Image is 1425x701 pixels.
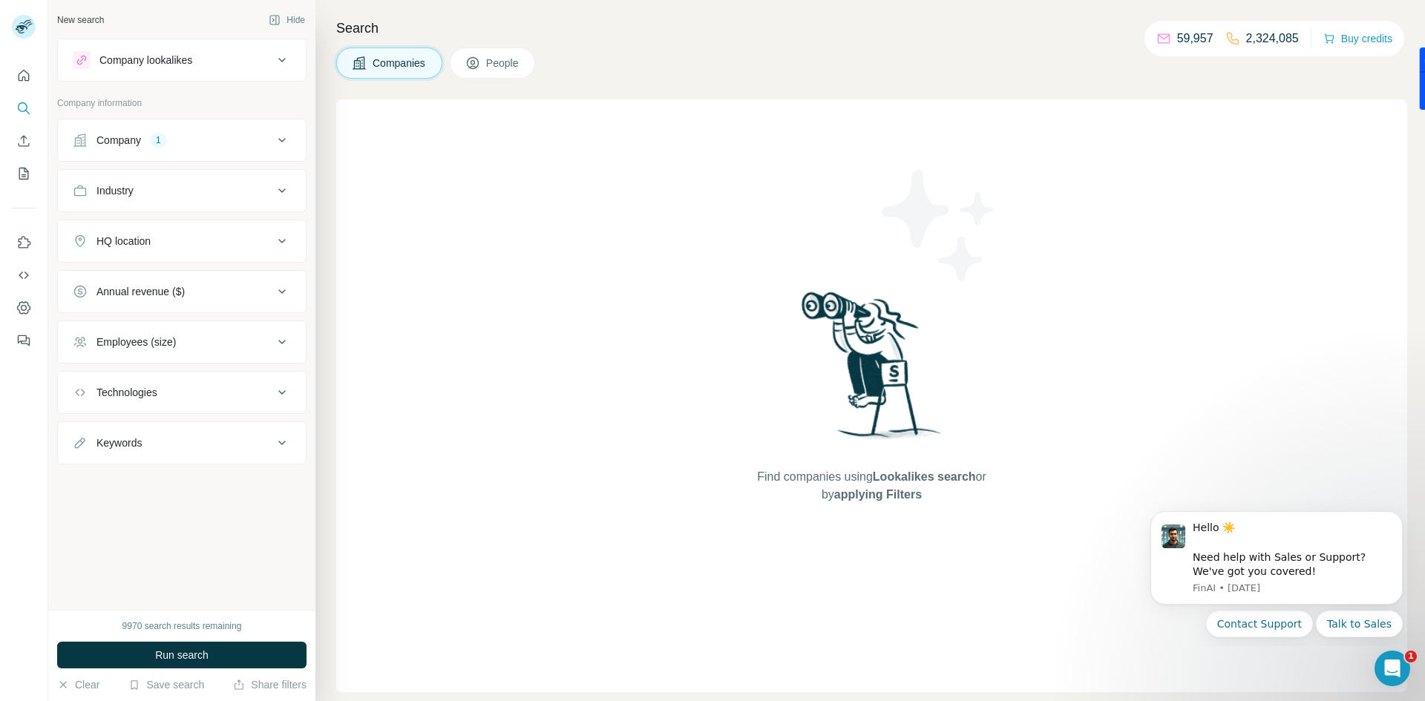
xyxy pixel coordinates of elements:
[96,284,185,299] div: Annual revenue ($)
[233,677,307,692] button: Share filters
[872,159,1006,292] img: Surfe Illustration - Stars
[834,488,922,501] span: applying Filters
[12,62,36,89] button: Quick start
[1405,651,1417,662] span: 1
[1323,28,1392,49] button: Buy credits
[753,468,990,504] span: Find companies using or by
[1246,30,1299,47] p: 2,324,085
[486,56,520,70] span: People
[336,18,1407,39] h4: Search
[873,470,976,483] span: Lookalikes search
[150,134,167,147] div: 1
[1128,498,1425,646] iframe: Intercom notifications message
[58,122,306,158] button: Company1
[57,96,307,110] p: Company information
[58,173,306,208] button: Industry
[57,677,99,692] button: Clear
[795,288,949,453] img: Surfe Illustration - Woman searching with binoculars
[96,234,151,249] div: HQ location
[155,648,209,662] span: Run search
[373,56,427,70] span: Companies
[57,642,307,668] button: Run search
[99,53,192,68] div: Company lookalikes
[1375,651,1410,686] iframe: Intercom live chat
[12,229,36,256] button: Use Surfe on LinkedIn
[96,133,141,148] div: Company
[58,274,306,309] button: Annual revenue ($)
[96,385,157,400] div: Technologies
[58,42,306,78] button: Company lookalikes
[58,324,306,360] button: Employees (size)
[58,223,306,259] button: HQ location
[258,9,315,31] button: Hide
[58,425,306,461] button: Keywords
[1177,30,1213,47] p: 59,957
[128,677,204,692] button: Save search
[12,160,36,187] button: My lists
[12,327,36,354] button: Feedback
[96,183,134,198] div: Industry
[58,375,306,410] button: Technologies
[12,262,36,289] button: Use Surfe API
[12,128,36,154] button: Enrich CSV
[122,619,242,633] div: 9970 search results remaining
[12,95,36,122] button: Search
[96,435,142,450] div: Keywords
[12,294,36,321] button: Dashboard
[96,335,176,349] div: Employees (size)
[57,13,104,27] div: New search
